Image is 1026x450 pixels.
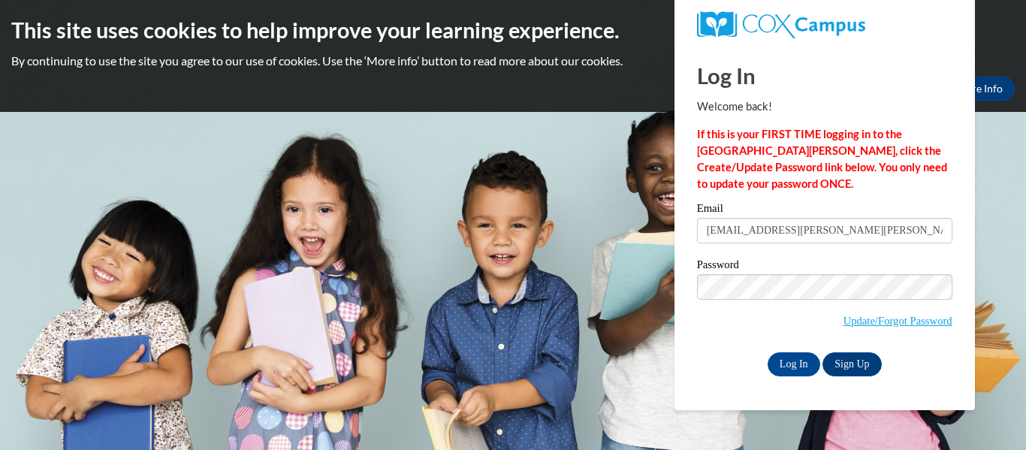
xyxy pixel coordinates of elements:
p: By continuing to use the site you agree to our use of cookies. Use the ‘More info’ button to read... [11,53,1015,69]
a: COX Campus [697,11,952,38]
a: Update/Forgot Password [843,315,952,327]
label: Password [697,259,952,274]
a: Sign Up [822,352,881,376]
p: Welcome back! [697,98,952,115]
strong: If this is your FIRST TIME logging in to the [GEOGRAPHIC_DATA][PERSON_NAME], click the Create/Upd... [697,128,947,190]
h1: Log In [697,60,952,91]
input: Log In [768,352,820,376]
label: Email [697,203,952,218]
a: More Info [944,77,1015,101]
h2: This site uses cookies to help improve your learning experience. [11,15,1015,45]
img: COX Campus [697,11,865,38]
